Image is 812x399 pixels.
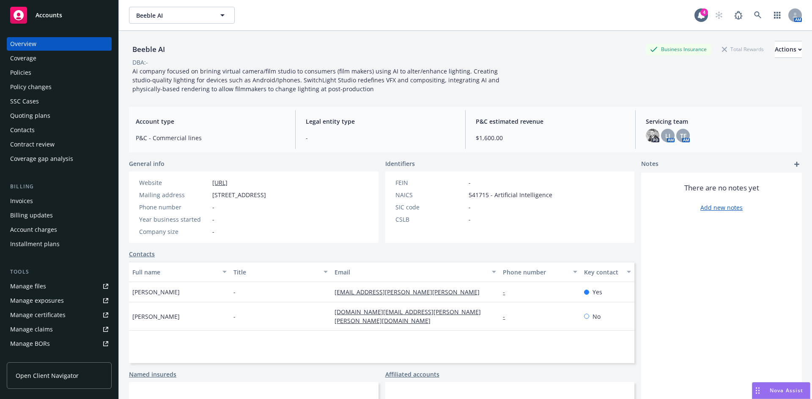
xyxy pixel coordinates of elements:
[775,41,802,58] button: Actions
[233,288,236,296] span: -
[7,3,112,27] a: Accounts
[139,227,209,236] div: Company size
[139,190,209,199] div: Mailing address
[10,323,53,336] div: Manage claims
[7,308,112,322] a: Manage certificates
[752,383,763,399] div: Drag to move
[752,382,810,399] button: Nova Assist
[385,159,415,168] span: Identifiers
[10,337,50,350] div: Manage BORs
[7,123,112,137] a: Contacts
[718,44,768,54] div: Total Rewards
[10,123,35,137] div: Contacts
[331,262,499,282] button: Email
[10,308,66,322] div: Manage certificates
[233,268,318,277] div: Title
[646,117,795,126] span: Servicing team
[132,67,501,93] span: Ai company focused on brining virtual camera/film studio to consumers (film makers) using AI to a...
[476,117,625,126] span: P&C estimated revenue
[10,109,50,122] div: Quoting plans
[7,209,112,222] a: Billing updates
[395,190,465,199] div: NAICS
[503,312,512,320] a: -
[129,250,155,258] a: Contacts
[212,190,266,199] span: [STREET_ADDRESS]
[230,262,331,282] button: Title
[770,387,803,394] span: Nova Assist
[16,371,79,380] span: Open Client Navigator
[7,280,112,293] a: Manage files
[10,223,57,236] div: Account charges
[129,370,176,379] a: Named insureds
[7,337,112,350] a: Manage BORs
[132,288,180,296] span: [PERSON_NAME]
[10,209,53,222] div: Billing updates
[646,44,711,54] div: Business Insurance
[7,194,112,208] a: Invoices
[36,12,62,19] span: Accounts
[136,11,209,20] span: Beeble AI
[212,179,228,187] a: [URL]
[665,131,670,140] span: LI
[7,351,112,365] a: Summary of insurance
[469,190,552,199] span: 541715 - Artificial Intelligence
[10,66,31,79] div: Policies
[710,7,727,24] a: Start snowing
[10,280,46,293] div: Manage files
[7,294,112,307] a: Manage exposures
[10,152,73,166] div: Coverage gap analysis
[385,370,439,379] a: Affiliated accounts
[584,268,622,277] div: Key contact
[680,131,686,140] span: TF
[469,215,471,224] span: -
[7,237,112,251] a: Installment plans
[10,52,36,65] div: Coverage
[593,312,601,321] span: No
[499,262,580,282] button: Phone number
[684,183,759,193] span: There are no notes yet
[700,203,743,212] a: Add new notes
[136,117,285,126] span: Account type
[646,129,659,142] img: photo
[129,7,235,24] button: Beeble AI
[769,7,786,24] a: Switch app
[139,215,209,224] div: Year business started
[139,178,209,187] div: Website
[10,237,60,251] div: Installment plans
[700,8,708,16] div: 4
[395,215,465,224] div: CSLB
[7,182,112,191] div: Billing
[7,80,112,94] a: Policy changes
[129,262,230,282] button: Full name
[306,117,455,126] span: Legal entity type
[212,227,214,236] span: -
[775,41,802,57] div: Actions
[129,159,165,168] span: General info
[503,268,568,277] div: Phone number
[129,44,168,55] div: Beeble AI
[132,268,217,277] div: Full name
[749,7,766,24] a: Search
[7,268,112,276] div: Tools
[7,223,112,236] a: Account charges
[469,203,471,212] span: -
[335,308,481,325] a: [DOMAIN_NAME][EMAIL_ADDRESS][PERSON_NAME][PERSON_NAME][DOMAIN_NAME]
[212,203,214,212] span: -
[306,133,455,142] span: -
[139,203,209,212] div: Phone number
[792,159,802,169] a: add
[503,288,512,296] a: -
[10,80,52,94] div: Policy changes
[395,203,465,212] div: SIC code
[335,288,486,296] a: [EMAIL_ADDRESS][PERSON_NAME][PERSON_NAME]
[476,133,625,142] span: $1,600.00
[132,58,148,67] div: DBA: -
[10,138,55,151] div: Contract review
[7,66,112,79] a: Policies
[641,159,658,169] span: Notes
[212,215,214,224] span: -
[136,133,285,142] span: P&C - Commercial lines
[10,95,39,108] div: SSC Cases
[10,194,33,208] div: Invoices
[10,37,36,51] div: Overview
